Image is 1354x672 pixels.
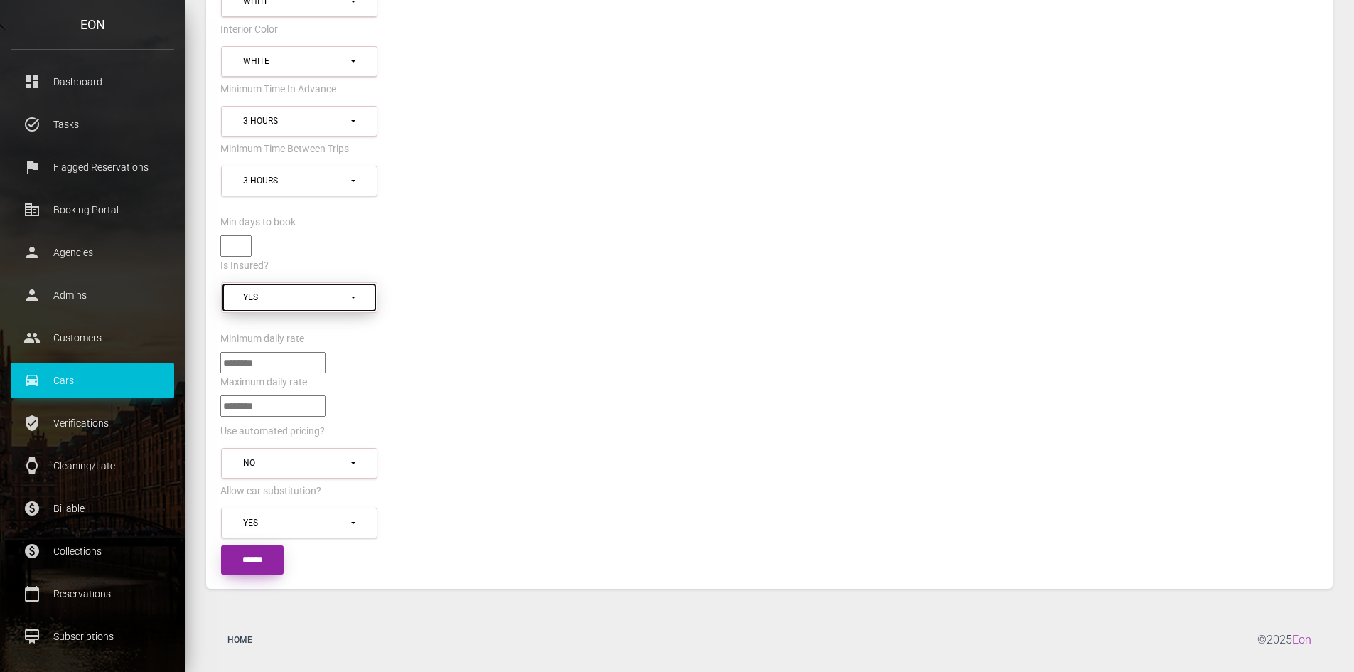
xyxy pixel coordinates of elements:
[1292,633,1311,646] a: Eon
[21,284,163,306] p: Admins
[21,540,163,562] p: Collections
[21,242,163,263] p: Agencies
[21,370,163,391] p: Cars
[243,55,349,68] div: White
[220,332,304,346] label: Minimum daily rate
[243,457,349,469] div: No
[221,508,377,538] button: Yes
[11,149,174,185] a: flag Flagged Reservations
[11,277,174,313] a: person Admins
[21,412,163,434] p: Verifications
[11,619,174,654] a: card_membership Subscriptions
[221,46,377,77] button: White
[11,405,174,441] a: verified_user Verifications
[221,282,377,313] button: Yes
[220,23,278,37] label: Interior Color
[11,448,174,484] a: watch Cleaning/Late
[243,175,349,187] div: 3 hours
[21,455,163,476] p: Cleaning/Late
[21,114,163,135] p: Tasks
[11,235,174,270] a: person Agencies
[221,166,377,196] button: 3 hours
[11,363,174,398] a: drive_eta Cars
[220,259,269,273] label: Is Insured?
[11,107,174,142] a: task_alt Tasks
[21,199,163,220] p: Booking Portal
[11,64,174,100] a: dashboard Dashboard
[221,106,377,137] button: 3 hours
[21,498,163,519] p: Billable
[243,292,349,304] div: Yes
[21,626,163,647] p: Subscriptions
[11,533,174,569] a: paid Collections
[220,375,307,390] label: Maximum daily rate
[220,425,325,439] label: Use automated pricing?
[21,156,163,178] p: Flagged Reservations
[1257,621,1322,659] div: © 2025
[243,517,349,529] div: Yes
[21,71,163,92] p: Dashboard
[217,621,263,659] a: Home
[243,115,349,127] div: 3 hours
[11,576,174,612] a: calendar_today Reservations
[220,82,336,97] label: Minimum Time In Advance
[11,491,174,526] a: paid Billable
[21,327,163,348] p: Customers
[220,484,321,498] label: Allow car substitution?
[11,192,174,228] a: corporate_fare Booking Portal
[21,583,163,604] p: Reservations
[221,448,377,479] button: No
[11,320,174,356] a: people Customers
[220,142,349,156] label: Minimum Time Between Trips
[220,215,296,230] label: Min days to book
